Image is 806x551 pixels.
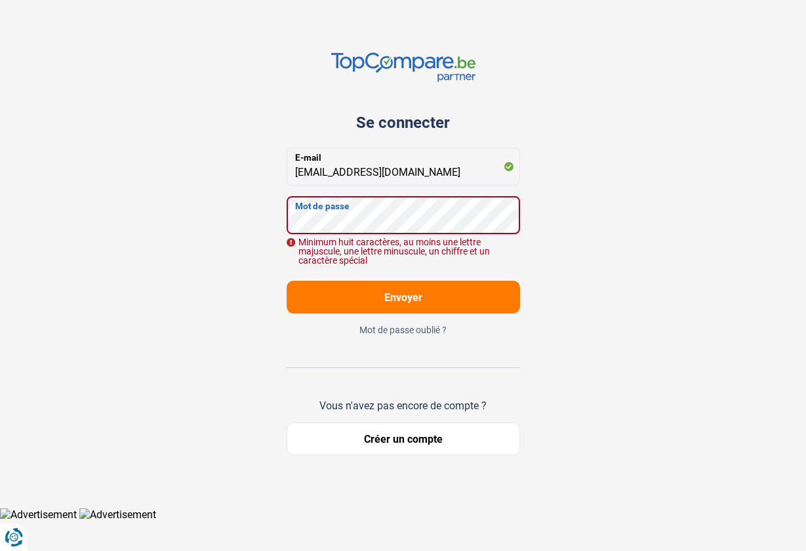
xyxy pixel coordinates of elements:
div: Se connecter [287,113,520,132]
span: Envoyer [384,291,422,304]
button: Mot de passe oublié ? [287,324,520,336]
div: Vous n'avez pas encore de compte ? [287,399,520,412]
button: Envoyer [287,281,520,314]
button: Créer un compte [287,422,520,455]
div: Minimum huit caractères, au moins une lettre majuscule, une lettre minuscule, un chiffre et un ca... [287,237,520,265]
img: TopCompare.be [331,52,475,82]
img: Advertisement [79,508,156,521]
